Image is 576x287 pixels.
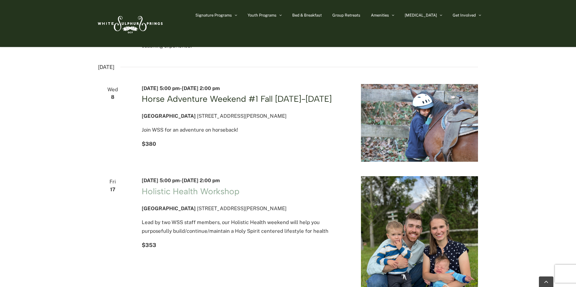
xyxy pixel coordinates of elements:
[142,242,156,248] span: $353
[142,126,347,134] p: Join WSS for an adventure on horseback!
[142,186,239,196] a: Holistic Health Workshop
[98,93,127,101] span: 8
[142,85,220,91] time: -
[182,85,220,91] span: [DATE] 2:00 pm
[197,205,286,211] span: [STREET_ADDRESS][PERSON_NAME]
[98,85,127,94] span: Wed
[142,141,156,147] span: $380
[98,185,127,194] span: 17
[142,205,196,211] span: [GEOGRAPHIC_DATA]
[453,13,476,17] span: Get Involved
[142,177,180,183] span: [DATE] 5:00 pm
[405,13,437,17] span: [MEDICAL_DATA]
[248,13,277,17] span: Youth Programs
[332,13,360,17] span: Group Retreats
[292,13,322,17] span: Bed & Breakfast
[95,9,164,38] img: White Sulphur Springs Logo
[98,62,114,72] time: [DATE]
[142,85,180,91] span: [DATE] 5:00 pm
[98,177,127,186] span: Fri
[371,13,389,17] span: Amenities
[195,13,232,17] span: Signature Programs
[142,218,347,236] p: Lead by two WSS staff members, our Holistic Health weekend will help you purposefully build/conti...
[142,113,196,119] span: [GEOGRAPHIC_DATA]
[142,94,332,104] a: Horse Adventure Weekend #1 Fall [DATE]-[DATE]
[361,84,478,162] img: IMG_1414
[197,113,286,119] span: [STREET_ADDRESS][PERSON_NAME]
[142,177,220,183] time: -
[182,177,220,183] span: [DATE] 2:00 pm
